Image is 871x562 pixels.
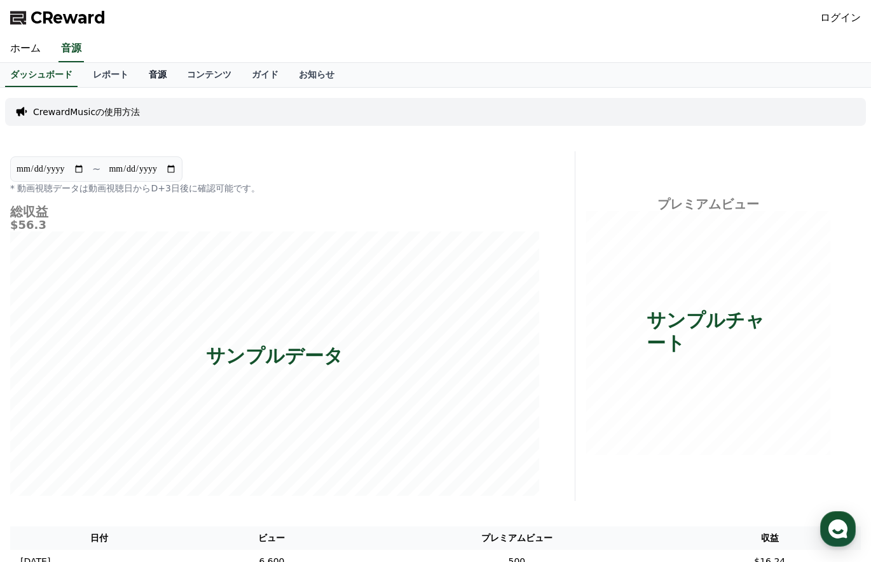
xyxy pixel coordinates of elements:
[679,526,861,550] th: 収益
[10,182,539,195] p: * 動画視聴データは動画視聴日からD+3日後に確認可能です。
[355,526,678,550] th: プレミアムビュー
[820,10,861,25] a: ログイン
[4,403,84,435] a: Home
[58,36,84,62] a: 音源
[10,219,539,231] h5: $56.3
[33,106,140,118] a: CrewardMusicの使用方法
[242,63,289,87] a: ガイド
[289,63,345,87] a: お知らせ
[164,403,244,435] a: Settings
[106,423,143,433] span: Messages
[10,8,106,28] a: CReward
[188,422,219,432] span: Settings
[32,422,55,432] span: Home
[586,197,830,211] h4: プレミアムビュー
[5,63,78,87] a: ダッシュボード
[31,8,106,28] span: CReward
[92,161,100,177] p: ~
[10,205,539,219] h4: 総収益
[189,526,355,550] th: ビュー
[84,403,164,435] a: Messages
[83,63,139,87] a: レポート
[647,308,769,354] p: サンプルチャート
[177,63,242,87] a: コンテンツ
[206,344,343,367] p: サンプルデータ
[10,526,189,550] th: 日付
[139,63,177,87] a: 音源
